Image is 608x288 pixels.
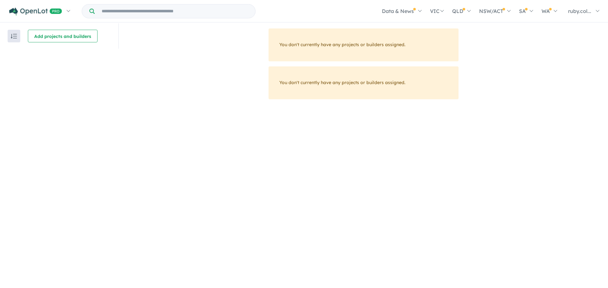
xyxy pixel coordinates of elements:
img: Openlot PRO Logo White [9,8,62,15]
div: You don't currently have any projects or builders assigned. [269,66,459,99]
button: Add projects and builders [28,30,98,42]
div: You don't currently have any projects or builders assigned. [269,28,459,61]
img: sort.svg [11,34,17,39]
span: ruby.col... [568,8,591,14]
input: Try estate name, suburb, builder or developer [96,4,254,18]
